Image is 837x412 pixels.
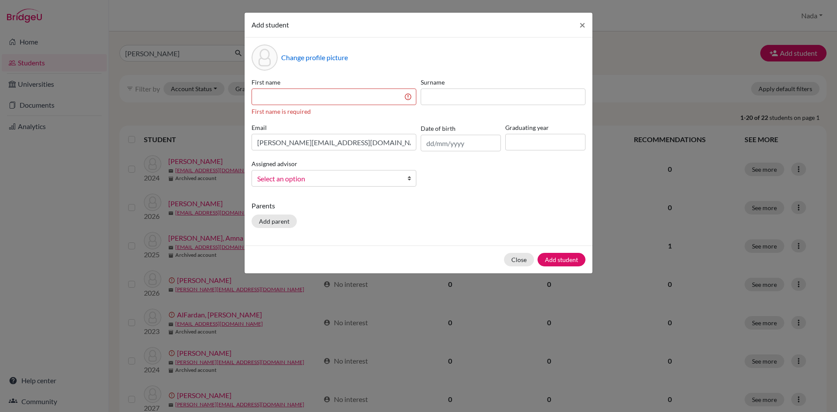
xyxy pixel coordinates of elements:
[421,135,501,151] input: dd/mm/yyyy
[252,107,416,116] div: First name is required
[421,124,456,133] label: Date of birth
[252,123,416,132] label: Email
[504,253,534,266] button: Close
[257,173,399,184] span: Select an option
[572,13,592,37] button: Close
[252,201,585,211] p: Parents
[252,215,297,228] button: Add parent
[505,123,585,132] label: Graduating year
[538,253,585,266] button: Add student
[579,18,585,31] span: ×
[252,78,416,87] label: First name
[421,78,585,87] label: Surname
[252,44,278,71] div: Profile picture
[252,20,289,29] span: Add student
[252,159,297,168] label: Assigned advisor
